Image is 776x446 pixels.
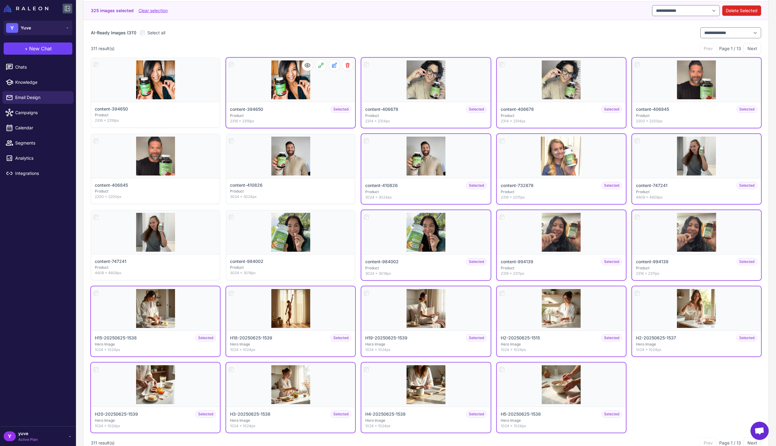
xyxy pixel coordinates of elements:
[365,418,486,423] p: Hero Image
[501,342,622,347] p: Hero Image
[466,258,487,265] span: Selected
[15,109,69,116] span: Campaigns
[365,347,486,352] p: 1024 × 1024px
[466,182,487,189] span: Selected
[466,410,487,418] span: Selected
[601,334,622,342] span: Selected
[29,45,52,52] span: New Chat
[230,118,351,124] p: 2316 × 2316px
[15,140,69,146] span: Segments
[95,411,138,417] p: H20-20250625-1539
[501,195,622,200] p: 2316 × 2215px
[230,106,263,113] p: content-394650
[140,30,145,35] input: Select all
[365,265,486,271] p: Product
[365,342,486,347] p: Hero Image
[15,94,69,101] span: Email Design
[2,61,74,73] a: Chats
[501,423,622,429] p: 1024 × 1024px
[466,106,487,113] span: Selected
[2,137,74,149] a: Segments
[95,112,216,118] p: Product
[2,152,74,165] a: Analytics
[230,347,351,352] p: 1024 × 1024px
[15,124,69,131] span: Calendar
[737,334,757,342] span: Selected
[636,335,676,341] p: H2-20250625-1537
[230,182,263,189] p: content-410826
[365,258,399,265] p: content-984002
[636,189,757,195] p: Product
[750,422,769,440] div: Open chat
[91,45,115,52] div: 311 result(s)
[15,170,69,177] span: Integrations
[95,194,216,199] p: 2200 × 2200px
[15,155,69,162] span: Analytics
[365,106,398,113] p: content-406678
[95,182,128,189] p: content-406845
[636,118,757,124] p: 2200 × 2200px
[501,265,622,271] p: Product
[636,347,757,352] p: 1024 × 1024px
[700,43,717,54] button: Prev
[365,335,407,341] p: H19-20250625-1539
[2,167,74,180] a: Integrations
[501,118,622,124] p: 2314 × 2314px
[230,411,270,417] p: H3-20250625-1538
[636,113,757,118] p: Product
[365,182,398,189] p: content-410826
[95,342,216,347] p: Hero Image
[501,182,534,189] p: content-732878
[737,106,757,113] span: Selected
[2,106,74,119] a: Campaigns
[315,60,326,71] button: Copy URL
[95,106,128,112] p: content-394650
[15,64,69,70] span: Chats
[95,423,216,429] p: 1024 × 1024px
[365,113,486,118] p: Product
[331,106,351,113] span: Selected
[230,265,351,270] p: Product
[737,182,757,189] span: Selected
[601,258,622,265] span: Selected
[342,60,353,71] button: Delete
[95,258,126,265] p: content-747241
[601,182,622,189] span: Selected
[365,423,486,429] p: 1024 × 1024px
[21,25,31,31] span: Yuve
[501,113,622,118] p: Product
[636,342,757,347] p: Hero Image
[329,60,340,71] button: Edit
[140,29,165,36] label: Select all
[501,411,541,417] p: H5-20250625-1538
[4,431,16,441] div: Y
[501,347,622,352] p: 1024 × 1024px
[501,335,540,341] p: H2-20250625-1515
[636,106,669,113] p: content-406845
[743,43,761,54] button: Next
[230,194,351,199] p: 3024 × 3024px
[365,195,486,200] p: 3024 × 3024px
[95,335,137,341] p: H15-20250625-1538
[230,335,272,341] p: H18-20250625-1539
[365,411,406,417] p: H4-20250625-1538
[636,265,757,271] p: Product
[195,410,216,418] span: Selected
[2,76,74,89] a: Knowledge
[230,189,351,194] p: Product
[722,5,761,16] button: Delete Selected
[230,342,351,347] p: Hero Image
[501,258,533,265] p: content-994139
[2,121,74,134] a: Calendar
[230,423,351,429] p: 1024 × 1024px
[4,5,51,12] a: Raleon Logo
[4,21,72,35] button: YYuve
[501,189,622,195] p: Product
[331,334,351,342] span: Selected
[636,182,668,189] p: content-747241
[636,258,668,265] p: content-994139
[18,430,38,437] span: yuve
[501,418,622,423] p: Hero Image
[230,270,351,276] p: 3024 × 3018px
[139,7,168,14] button: Clear selection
